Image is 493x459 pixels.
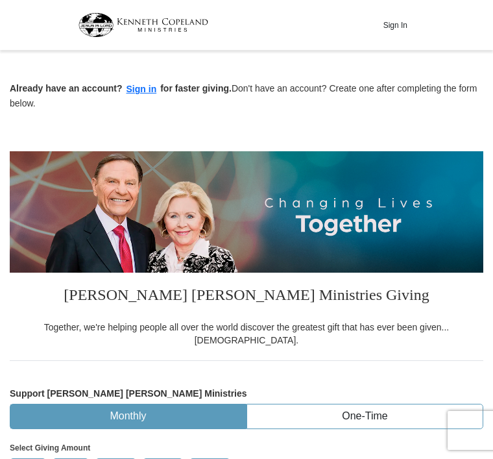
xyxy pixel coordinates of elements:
[376,15,415,35] button: Sign In
[10,388,483,399] h5: Support [PERSON_NAME] [PERSON_NAME] Ministries
[10,404,246,428] button: Monthly
[10,273,483,321] h3: [PERSON_NAME] [PERSON_NAME] Ministries Giving
[10,321,483,347] div: Together, we're helping people all over the world discover the greatest gift that has ever been g...
[78,13,208,37] img: kcm-header-logo.svg
[10,83,232,93] strong: Already have an account? for faster giving.
[123,82,161,97] button: Sign in
[247,404,483,428] button: One-Time
[10,443,90,453] strong: Select Giving Amount
[10,82,483,110] p: Don't have an account? Create one after completing the form below.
